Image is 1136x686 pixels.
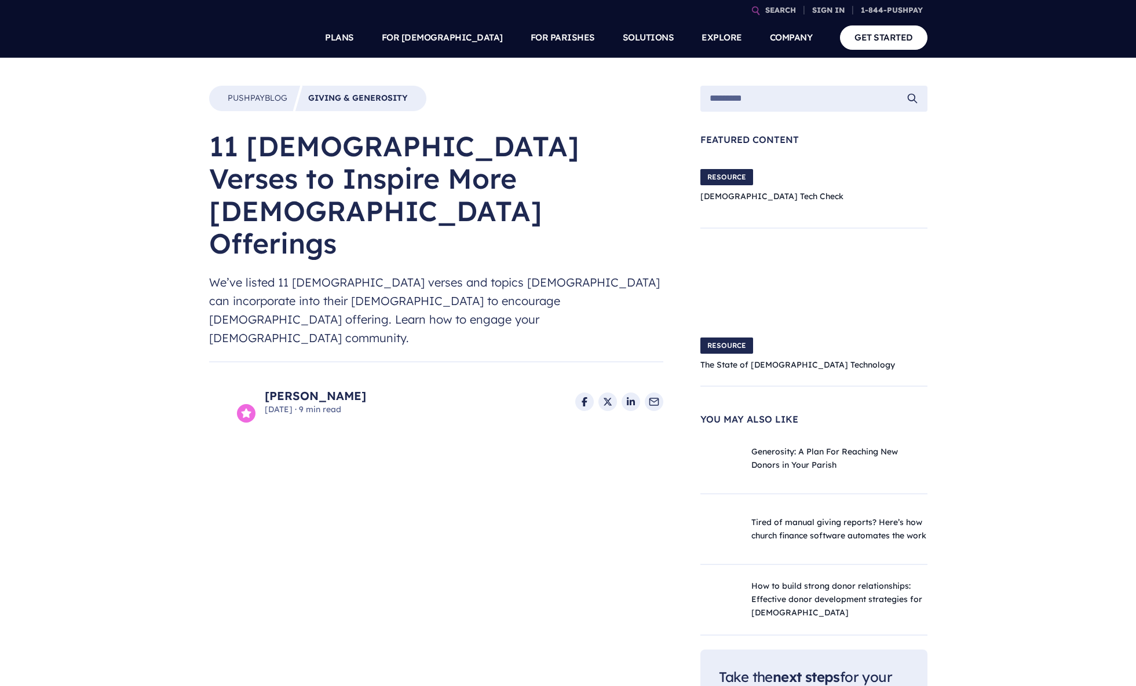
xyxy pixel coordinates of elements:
a: Generosity: A Plan For Reaching New Donors in Your Parish [751,446,898,470]
a: Share on X [598,392,617,411]
span: We’ve listed 11 [DEMOGRAPHIC_DATA] verses and topics [DEMOGRAPHIC_DATA] can incorporate into thei... [209,273,663,347]
a: FOR [DEMOGRAPHIC_DATA] [382,17,503,58]
a: How to build strong donor relationships: Effective donor development strategies for [DEMOGRAPHIC_... [751,581,922,618]
span: [DATE] 9 min read [265,404,366,416]
a: [PERSON_NAME] [265,388,366,404]
a: GET STARTED [840,25,927,49]
a: SOLUTIONS [623,17,674,58]
h1: 11 [DEMOGRAPHIC_DATA] Verses to Inspire More [DEMOGRAPHIC_DATA] Offerings [209,130,663,259]
a: PLANS [325,17,354,58]
a: [DEMOGRAPHIC_DATA] Tech Check [700,191,843,201]
span: · [295,404,297,414]
a: Share on LinkedIn [622,392,640,411]
span: Pushpay [228,93,265,103]
a: Tired of manual giving reports? Here’s how church finance software automates the work [751,517,926,541]
a: Share via Email [645,392,663,411]
img: David Royall [209,381,251,423]
a: EXPLORE [702,17,742,58]
a: FOR PARISHES [531,17,595,58]
a: Giving & Generosity [308,93,408,104]
span: Featured Content [700,135,927,144]
a: The State of [DEMOGRAPHIC_DATA] Technology [700,359,895,370]
span: RESOURCE [700,169,753,185]
span: RESOURCE [700,338,753,354]
span: You May Also Like [700,414,927,424]
a: PushpayBlog [228,93,287,104]
a: Share on Facebook [575,392,594,411]
img: Church Tech Check Blog Hero Image [872,158,927,214]
a: COMPANY [770,17,813,58]
span: next steps [773,668,840,685]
